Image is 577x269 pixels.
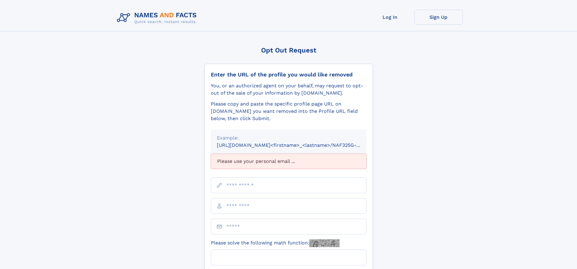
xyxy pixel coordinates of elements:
label: Please solve the following math function: [211,239,340,247]
div: Opt Out Request [204,46,373,54]
small: [URL][DOMAIN_NAME]<firstname>_<lastname>/NAF325G-xxxxxxxx [217,142,378,148]
img: Logo Names and Facts [114,10,202,26]
div: Please copy and paste the specific profile page URL on [DOMAIN_NAME] you want removed into the Pr... [211,100,366,122]
a: Sign Up [414,10,463,25]
a: Log In [366,10,414,25]
div: Example: [217,134,360,142]
div: Enter the URL of the profile you would like removed [211,71,366,78]
div: Please use your personal email ... [211,154,366,169]
div: You, or an authorized agent on your behalf, may request to opt-out of the sale of your informatio... [211,82,366,97]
